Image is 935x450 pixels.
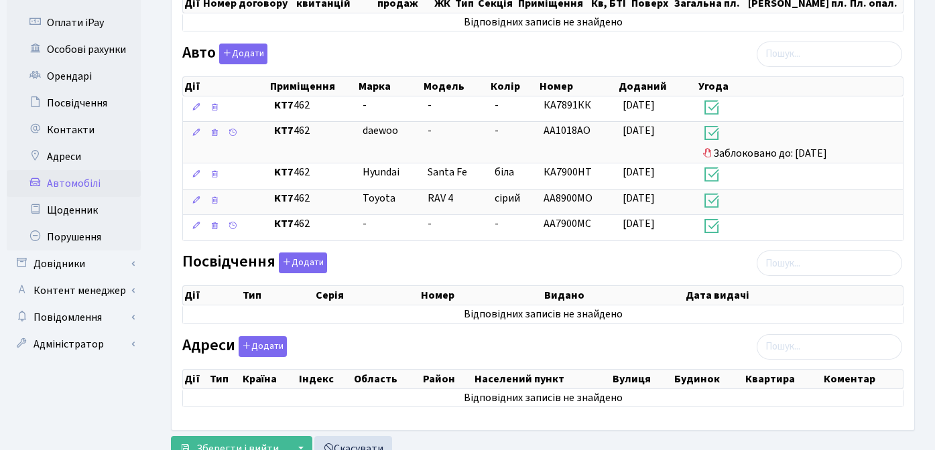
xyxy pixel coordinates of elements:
span: [DATE] [623,123,655,138]
a: Контакти [7,117,141,143]
a: Адреси [7,143,141,170]
span: [DATE] [623,191,655,206]
span: Santa Fe [428,165,467,179]
span: daewoo [363,123,398,138]
th: Населений пункт [473,370,611,388]
span: 462 [274,165,352,180]
button: Посвідчення [279,252,327,273]
span: - [495,216,499,231]
th: Доданий [617,77,697,96]
a: Додати [235,333,287,357]
input: Пошук... [757,250,902,276]
span: Hyundai [363,165,399,179]
a: Адміністратор [7,331,141,358]
input: Пошук... [757,334,902,360]
th: Колір [489,77,538,96]
span: - [363,216,367,231]
a: Контент менеджер [7,277,141,304]
b: КТ7 [274,191,294,206]
span: АА1018АО [544,123,590,138]
span: АА8900МО [544,191,593,206]
a: Щоденник [7,197,141,224]
input: Пошук... [757,42,902,67]
th: Район [422,370,473,388]
th: Приміщення [269,77,357,96]
span: - [495,123,499,138]
span: - [495,98,499,112]
button: Адреси [239,336,287,357]
th: Тип [208,370,241,388]
a: Додати [275,250,327,274]
span: - [363,98,367,112]
span: - [428,98,432,112]
a: Додати [216,41,267,64]
th: Вулиця [611,370,673,388]
th: Видано [543,286,684,305]
span: [DATE] [623,98,655,112]
span: [DATE] [623,216,655,231]
span: 462 [274,191,352,206]
label: Посвідчення [182,252,327,273]
th: Область [353,370,422,388]
span: 462 [274,98,352,113]
a: Особові рахунки [7,36,141,63]
a: Орендарі [7,63,141,90]
th: Індекс [298,370,353,388]
span: RAV 4 [428,191,453,206]
label: Адреси [182,336,287,357]
a: Повідомлення [7,304,141,331]
label: Авто [182,44,267,64]
th: Угода [697,77,903,96]
th: Серія [314,286,420,305]
span: Заблоковано до: [DATE] [702,123,897,161]
span: 462 [274,123,352,139]
th: Дата видачі [684,286,903,305]
b: КТ7 [274,165,294,179]
span: - [428,123,432,138]
b: КТ7 [274,98,294,112]
th: Модель [422,77,489,96]
span: [DATE] [623,165,655,179]
th: Номер [420,286,543,305]
span: КА7891КК [544,98,591,112]
th: Тип [241,286,315,305]
th: Номер [538,77,617,96]
th: Дії [183,286,241,305]
a: Порушення [7,224,141,250]
th: Дії [183,77,269,96]
b: КТ7 [274,123,294,138]
span: 462 [274,216,352,232]
td: Відповідних записів не знайдено [183,389,903,407]
a: Оплати iPay [7,9,141,36]
span: Toyota [363,191,395,206]
th: Марка [357,77,423,96]
span: КА7900НТ [544,165,592,179]
th: Країна [241,370,298,388]
button: Авто [219,44,267,64]
b: КТ7 [274,216,294,231]
th: Будинок [673,370,744,388]
span: сірий [495,191,520,206]
a: Довідники [7,250,141,277]
a: Автомобілі [7,170,141,197]
span: АА7900МС [544,216,591,231]
td: Відповідних записів не знайдено [183,305,903,323]
th: Квартира [744,370,822,388]
th: Дії [183,370,208,388]
td: Відповідних записів не знайдено [183,13,903,31]
th: Коментар [822,370,903,388]
a: Посвідчення [7,90,141,117]
span: біла [495,165,514,179]
span: - [428,216,432,231]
